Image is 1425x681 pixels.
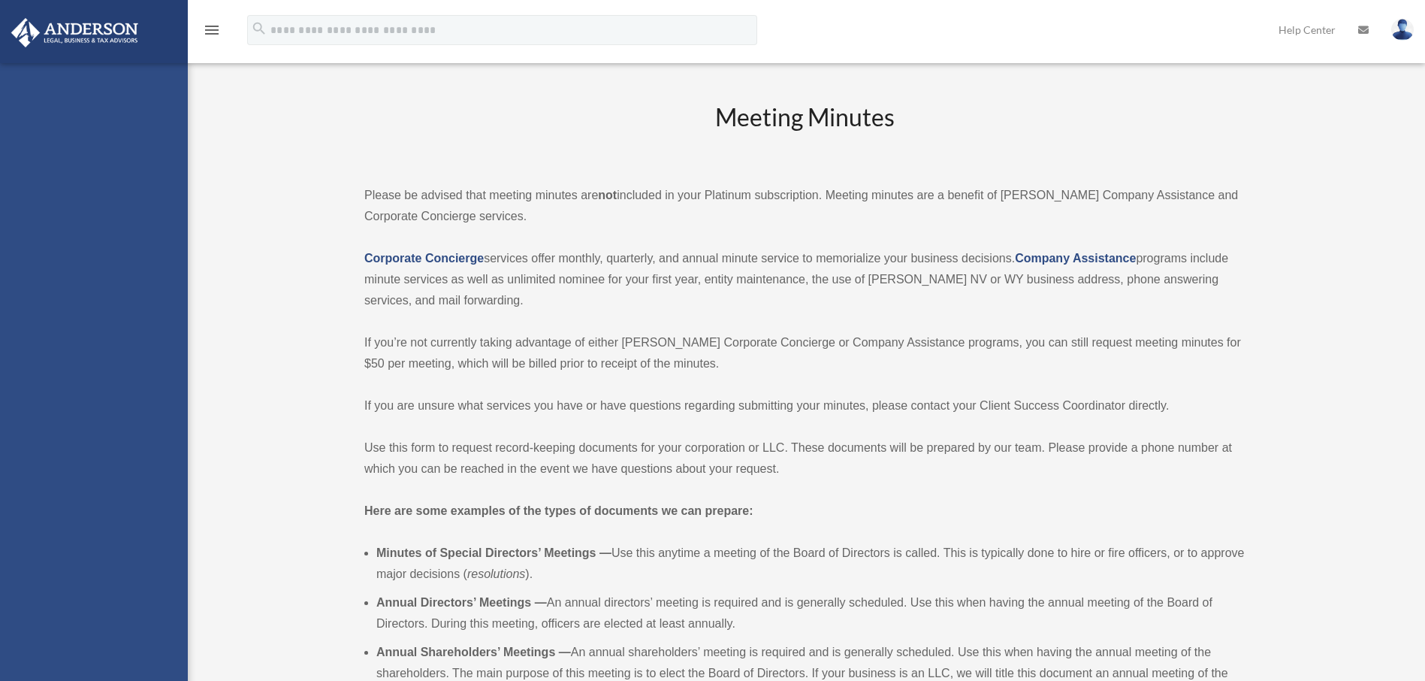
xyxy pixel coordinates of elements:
[364,248,1245,311] p: services offer monthly, quarterly, and annual minute service to memorialize your business decisio...
[467,567,525,580] em: resolutions
[1015,252,1136,265] a: Company Assistance
[364,504,753,517] strong: Here are some examples of the types of documents we can prepare:
[598,189,617,201] strong: not
[364,332,1245,374] p: If you’re not currently taking advantage of either [PERSON_NAME] Corporate Concierge or Company A...
[376,592,1245,634] li: An annual directors’ meeting is required and is generally scheduled. Use this when having the ann...
[1391,19,1414,41] img: User Pic
[364,437,1245,480] p: Use this form to request record-keeping documents for your corporation or LLC. These documents wi...
[7,18,143,47] img: Anderson Advisors Platinum Portal
[203,26,221,39] a: menu
[203,21,221,39] i: menu
[376,646,571,658] b: Annual Shareholders’ Meetings —
[251,20,267,37] i: search
[376,543,1245,585] li: Use this anytime a meeting of the Board of Directors is called. This is typically done to hire or...
[364,185,1245,227] p: Please be advised that meeting minutes are included in your Platinum subscription. Meeting minute...
[376,596,547,609] b: Annual Directors’ Meetings —
[364,395,1245,416] p: If you are unsure what services you have or have questions regarding submitting your minutes, ple...
[376,546,611,559] b: Minutes of Special Directors’ Meetings —
[364,101,1245,163] h2: Meeting Minutes
[364,252,484,265] a: Corporate Concierge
